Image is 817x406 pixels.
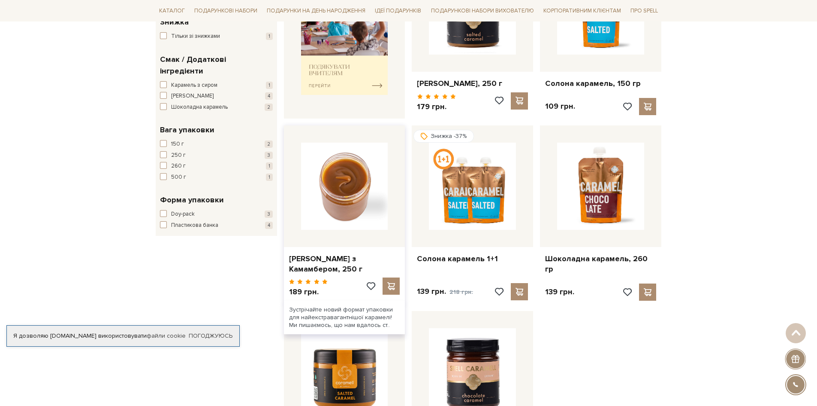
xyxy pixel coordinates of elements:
[171,140,184,149] span: 150 г
[265,92,273,100] span: 4
[160,221,273,230] button: Пластикова банка 4
[545,101,575,111] p: 109 грн.
[171,81,217,90] span: Карамель з сиром
[160,151,273,160] button: 250 г 3
[289,254,400,274] a: [PERSON_NAME] з Камамбером, 250 г
[160,140,273,149] button: 150 г 2
[156,4,188,18] a: Каталог
[160,81,273,90] button: Карамель з сиром 1
[371,4,425,18] a: Ідеї подарунків
[160,54,271,77] span: Смак / Додаткові інгредієнти
[540,3,624,18] a: Корпоративним клієнтам
[160,103,273,112] button: Шоколадна карамель 2
[429,143,516,230] img: Солона карамель 1+1
[171,103,228,112] span: Шоколадна карамель
[265,152,273,159] span: 3
[545,254,656,274] a: Шоколадна карамель, 260 гр
[171,92,214,101] span: [PERSON_NAME]
[189,332,232,340] a: Погоджуюсь
[265,211,273,218] span: 3
[284,301,405,335] div: Зустрічайте новий формат упаковки для найекстравагантнішої карамелі! Ми пишаємось, що нам вдалось...
[171,210,195,219] span: Doy-pack
[265,140,273,148] span: 2
[417,79,528,89] a: [PERSON_NAME], 250 г
[417,287,473,297] p: 139 грн.
[265,222,273,229] span: 4
[160,16,189,28] span: Знижка
[171,151,186,160] span: 250 г
[545,79,656,89] a: Солона карамель, 150 гр
[417,254,528,264] a: Солона карамель 1+1
[266,33,273,40] span: 1
[171,32,220,41] span: Тільки зі знижками
[627,4,661,18] a: Про Spell
[160,194,224,206] span: Форма упаковки
[266,162,273,170] span: 1
[160,124,214,136] span: Вага упаковки
[171,162,186,171] span: 260 г
[160,32,273,41] button: Тільки зі знижками 1
[160,210,273,219] button: Doy-pack 3
[449,288,473,296] span: 218 грн.
[545,287,574,297] p: 139 грн.
[160,162,273,171] button: 260 г 1
[289,287,328,297] p: 189 грн.
[265,104,273,111] span: 2
[171,173,186,182] span: 500 г
[160,173,273,182] button: 500 г 1
[160,92,273,101] button: [PERSON_NAME] 4
[301,143,388,230] img: Карамель з Камамбером, 250 г
[266,82,273,89] span: 1
[557,143,644,230] img: Шоколадна карамель, 260 гр
[147,332,186,339] a: файли cookie
[191,4,261,18] a: Подарункові набори
[413,130,474,143] div: Знижка -37%
[428,3,537,18] a: Подарункові набори вихователю
[417,102,456,112] p: 179 грн.
[263,4,369,18] a: Подарунки на День народження
[7,332,239,340] div: Я дозволяю [DOMAIN_NAME] використовувати
[266,174,273,181] span: 1
[171,221,218,230] span: Пластикова банка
